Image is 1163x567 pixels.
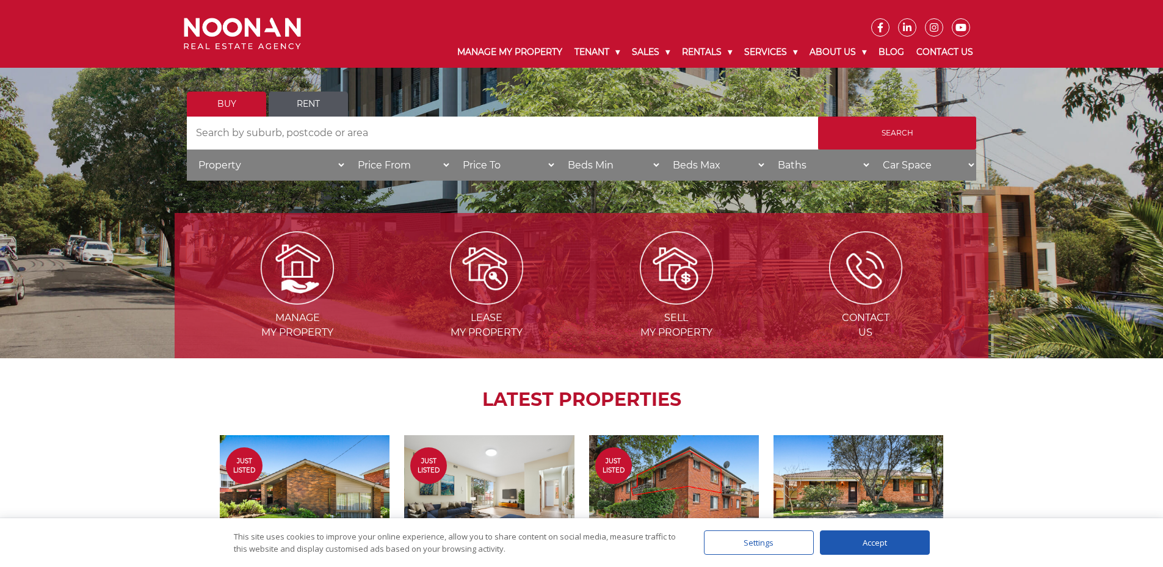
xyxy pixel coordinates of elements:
a: Sales [626,37,676,68]
a: Services [738,37,803,68]
a: Contact Us [910,37,979,68]
span: Lease my Property [393,311,580,340]
a: Tenant [568,37,626,68]
img: Noonan Real Estate Agency [184,18,301,50]
div: This site uses cookies to improve your online experience, allow you to share content on social me... [234,530,679,555]
img: Sell my property [640,231,713,305]
h2: LATEST PROPERTIES [205,389,958,411]
a: Manage My Property [451,37,568,68]
span: Contact Us [772,311,959,340]
a: ContactUs [772,261,959,338]
img: ICONS [829,231,902,305]
div: Accept [820,530,930,555]
img: Lease my property [450,231,523,305]
img: Manage my Property [261,231,334,305]
input: Search [818,117,976,150]
span: Sell my Property [583,311,770,340]
span: Just Listed [410,457,447,475]
a: Rentals [676,37,738,68]
a: Rent [269,92,348,117]
a: Managemy Property [204,261,391,338]
a: Sellmy Property [583,261,770,338]
a: Blog [872,37,910,68]
input: Search by suburb, postcode or area [187,117,818,150]
a: Buy [187,92,266,117]
span: Just Listed [595,457,632,475]
span: Just Listed [226,457,263,475]
a: About Us [803,37,872,68]
a: Leasemy Property [393,261,580,338]
span: Manage my Property [204,311,391,340]
div: Settings [704,530,814,555]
